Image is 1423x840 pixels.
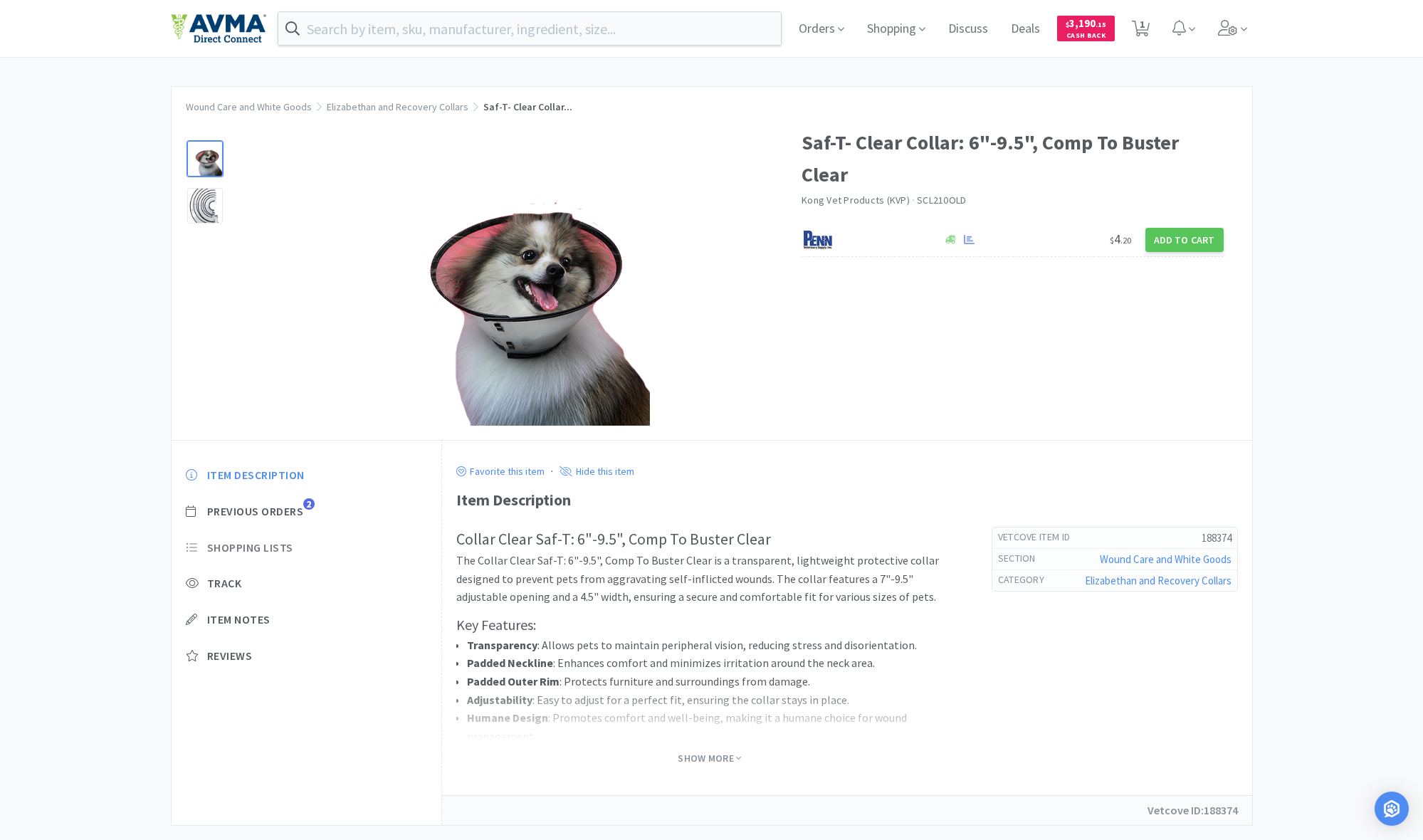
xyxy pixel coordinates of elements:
p: Favorite this item [466,465,545,478]
div: Open Intercom Messenger [1375,792,1409,826]
a: Discuss [942,23,994,36]
a: Deals [1005,23,1046,36]
h6: Category [998,573,1056,587]
h3: Key Features: [456,614,963,636]
span: 4 [1110,231,1131,247]
span: Reviews [207,649,253,663]
li: : Enhances comfort and minimizes irritation around the neck area. [467,654,963,673]
p: The Collar Clear Saf-T: 6"-9.5", Comp To Buster Clear is a transparent, lightweight protective co... [456,552,963,607]
a: Wound Care and White Goods [186,100,312,113]
div: · [551,462,553,481]
button: Add to Cart [1145,228,1224,252]
h5: 188374 [1081,530,1231,545]
span: 3,190 [1066,16,1106,30]
strong: Transparency [467,638,537,652]
span: Saf-T- Clear Collar... [483,100,572,113]
a: Elizabethan and Recovery Collars [1085,574,1232,587]
span: Cash Back [1066,32,1106,41]
span: $ [1066,20,1069,29]
li: : Protects furniture and surroundings from damage. [467,673,963,691]
span: Track [207,576,242,591]
span: Previous Orders [207,504,304,519]
span: · [912,194,915,206]
a: Kong Vet Products (KVP) [802,194,910,206]
div: Item Description [456,488,1238,513]
span: Item Notes [207,612,271,627]
h6: Vetcove Item Id [998,530,1082,545]
span: $ [1110,235,1114,246]
span: 2 [303,498,315,510]
li: : Allows pets to maintain peripheral vision, reducing stress and disorientation. [467,636,963,655]
a: 1 [1126,24,1155,37]
h2: Collar Clear Saf-T: 6"-9.5", Comp To Buster Clear [456,527,963,552]
strong: Padded Outer Rim [467,674,560,688]
img: e1133ece90fa4a959c5ae41b0808c578_9.png [802,229,855,251]
a: Wound Care and White Goods [1100,552,1232,566]
span: Item Description [207,468,305,483]
strong: Padded Neckline [467,656,553,670]
span: . 15 [1096,20,1106,29]
span: SCL210OLD [917,194,966,206]
p: Hide this item [572,465,634,478]
a: $3,190.15Cash Back [1057,9,1115,48]
span: Shopping Lists [207,540,293,555]
span: Show More [678,752,741,765]
a: Elizabethan and Recovery Collars [327,100,468,113]
input: Search by item, sku, manufacturer, ingredient, size... [278,12,782,45]
p: Vetcove ID: 188374 [1148,802,1238,820]
h6: Section [998,552,1047,566]
h1: Saf-T- Clear Collar: 6"-9.5", Comp To Buster Clear [802,127,1224,191]
span: . 20 [1120,235,1131,246]
img: 5ef8153a66754620b949632c0b411621_607619.png [365,141,650,426]
img: e4e33dab9f054f5782a47901c742baa9_102.png [171,14,266,43]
